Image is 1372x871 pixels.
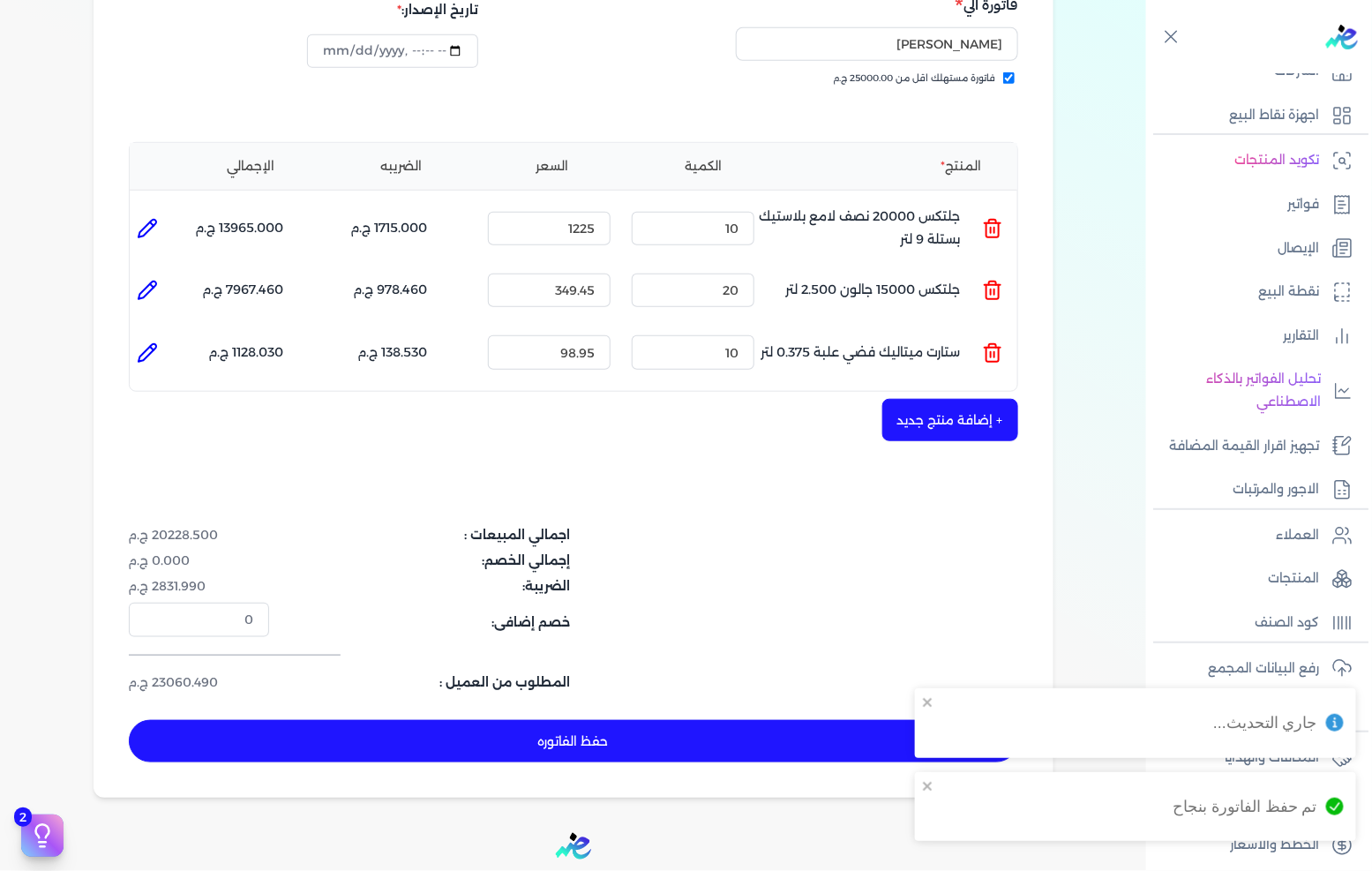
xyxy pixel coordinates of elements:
button: 2 [21,815,64,857]
p: 978.460 ج.م [354,279,428,302]
p: نقطة البيع [1258,281,1319,304]
p: 1715.000 ج.م [351,217,428,240]
li: الكمية [632,157,776,176]
a: الإيصال [1146,230,1361,267]
p: الإيصال [1278,237,1319,260]
li: الضريبه [330,157,474,176]
input: فاتورة مستهلك اقل من 25000.00 ج.م [1003,72,1015,84]
a: العملاء [1146,517,1361,554]
div: تم حفظ الفاتورة بنجاح [1173,795,1317,818]
a: تحليل الفواتير بالذكاء الاصطناعي [1146,361,1361,420]
input: إسم المستهلك [736,27,1018,61]
p: اجهزة نقاط البيع [1229,104,1319,127]
p: جلتكس 15000 جالون 2.500 لتر [786,267,961,314]
p: 138.530 ج.م [358,342,428,364]
img: logo [1326,25,1358,49]
button: حفظ الفاتوره [129,720,1018,762]
a: الاجور والمرتبات [1146,471,1361,508]
p: تحليل الفواتير بالذكاء الاصطناعي [1155,368,1321,413]
button: + إضافة منتج جديد [882,399,1018,441]
p: 13965.000 ج.م [196,217,284,240]
dd: 2831.990 ج.م [129,577,269,596]
dd: 0.000 ج.م [129,552,269,570]
dd: 20228.500 ج.م [129,526,269,544]
p: الاجور والمرتبات [1233,478,1319,501]
a: نقطة البيع [1146,274,1361,311]
p: المنتجات [1268,567,1319,590]
li: السعر [481,157,625,176]
a: التقارير [1146,318,1361,355]
p: العملاء [1276,524,1319,547]
p: ستارت ميتاليك فضي علبة 0.375 لتر [761,328,961,376]
a: تكويد المنتجات [1146,142,1361,179]
button: close [922,695,934,710]
dt: اجمالي المبيعات : [280,526,571,544]
dt: إجمالي الخصم: [280,552,571,570]
p: تكويد المنتجات [1234,149,1319,172]
dt: المطلوب من العميل : [280,673,571,692]
p: 7967.460 ج.م [203,279,284,302]
div: جاري التحديث... [1213,711,1317,734]
a: فواتير [1146,186,1361,223]
p: التقارير [1283,325,1319,348]
a: اجهزة نقاط البيع [1146,97,1361,134]
a: المنتجات [1146,560,1361,597]
dt: خصم إضافى: [280,603,571,636]
li: الإجمالي [179,157,323,176]
dd: 23060.490 ج.م [129,673,269,692]
p: 1128.030 ج.م [209,342,284,364]
a: تجهيز اقرار القيمة المضافة [1146,428,1361,465]
dt: الضريبة: [280,577,571,596]
button: close [922,779,934,793]
li: المنتج [783,157,1003,176]
span: 2 [14,807,32,827]
img: logo [556,833,591,860]
span: فاتورة مستهلك اقل من 25000.00 ج.م [834,71,996,86]
p: جلتكس 20000 نصف لامع بلاستيك بستلة 9 لتر [740,205,961,252]
p: فواتير [1287,193,1319,216]
p: تجهيز اقرار القيمة المضافة [1169,435,1319,458]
